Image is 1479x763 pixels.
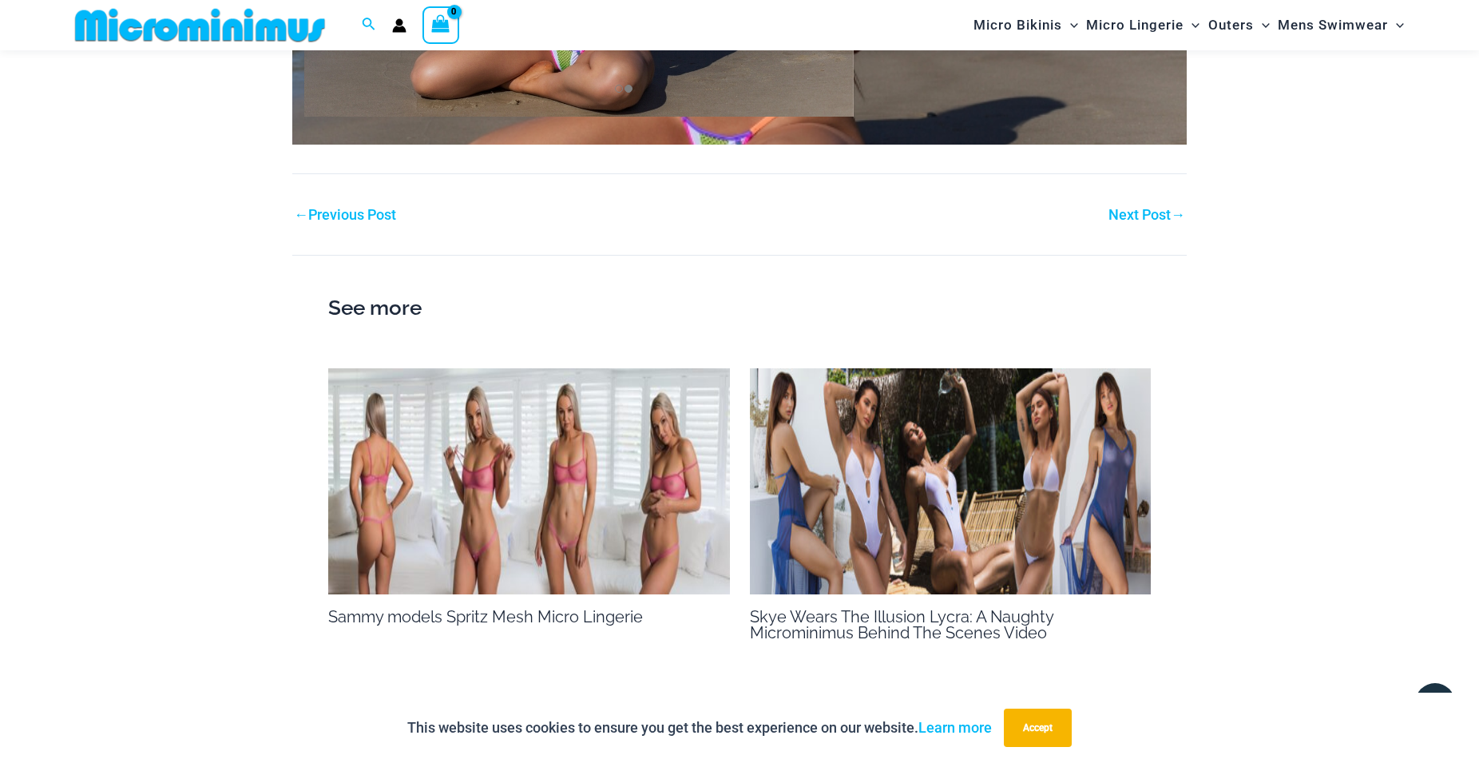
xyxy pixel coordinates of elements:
[1388,5,1404,46] span: Menu Toggle
[392,18,406,33] a: Account icon link
[1274,5,1408,46] a: Mens SwimwearMenu ToggleMenu Toggle
[407,716,992,740] p: This website uses cookies to ensure you get the best experience on our website.
[1208,5,1254,46] span: Outers
[918,719,992,736] a: Learn more
[328,368,730,594] img: MM BTS Sammy 2000 x 700 Thumbnail 1
[969,5,1082,46] a: Micro BikinisMenu ToggleMenu Toggle
[294,206,308,223] span: ←
[1108,208,1185,222] a: Next Post→
[1184,5,1199,46] span: Menu Toggle
[328,292,1151,325] h2: See more
[69,7,331,43] img: MM SHOP LOGO FLAT
[294,208,396,222] a: ←Previous Post
[1204,5,1274,46] a: OutersMenu ToggleMenu Toggle
[1062,5,1078,46] span: Menu Toggle
[328,607,643,626] a: Sammy models Spritz Mesh Micro Lingerie
[422,6,459,43] a: View Shopping Cart, empty
[362,15,376,35] a: Search icon link
[1082,5,1203,46] a: Micro LingerieMenu ToggleMenu Toggle
[1171,206,1185,223] span: →
[292,173,1187,227] nav: Post navigation
[973,5,1062,46] span: Micro Bikinis
[1004,709,1072,747] button: Accept
[750,607,1053,642] a: Skye Wears The Illusion Lycra: A Naughty Microminimus Behind The Scenes Video
[1086,5,1184,46] span: Micro Lingerie
[1278,5,1388,46] span: Mens Swimwear
[750,368,1152,594] img: SKYE 2000 x 700 Thumbnail
[967,2,1410,48] nav: Site Navigation
[1254,5,1270,46] span: Menu Toggle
